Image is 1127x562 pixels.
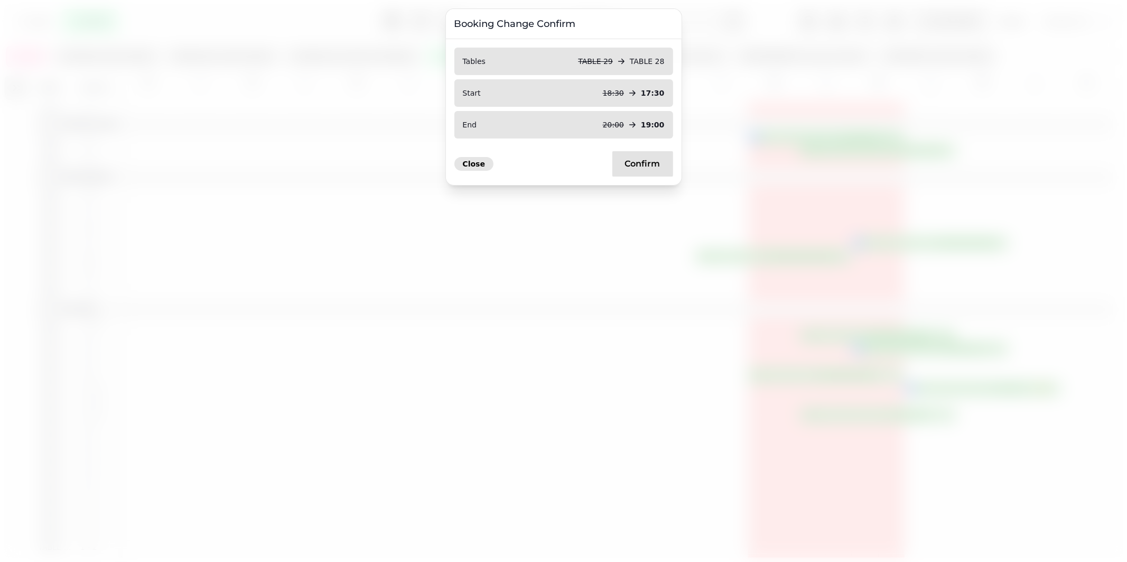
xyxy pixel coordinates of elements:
[603,119,624,130] p: 20:00
[603,88,624,98] p: 18:30
[463,88,481,98] p: Start
[625,160,660,168] span: Confirm
[641,88,665,98] p: 17:30
[463,56,486,67] p: Tables
[454,17,673,30] h3: Booking Change Confirm
[463,160,486,168] span: Close
[454,157,494,171] button: Close
[630,56,665,67] p: TABLE 28
[641,119,665,130] p: 19:00
[578,56,613,67] p: TABLE 29
[463,119,477,130] p: End
[612,151,673,177] button: Confirm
